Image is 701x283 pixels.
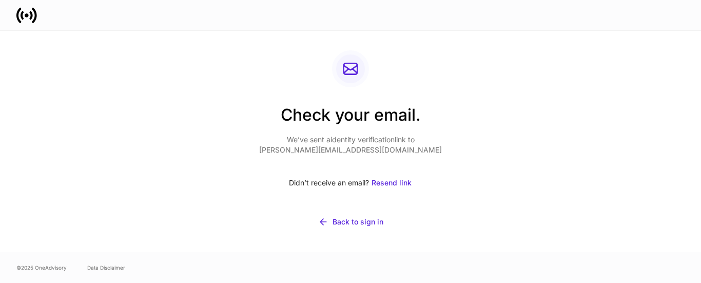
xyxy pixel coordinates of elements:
div: Back to sign in [333,217,383,227]
div: Resend link [372,178,412,188]
button: Back to sign in [259,211,442,233]
h2: Check your email. [259,104,442,135]
div: Didn’t receive an email? [259,172,442,194]
button: Resend link [371,172,412,194]
a: Data Disclaimer [87,263,125,272]
p: We’ve sent a identity verification link to [PERSON_NAME][EMAIL_ADDRESS][DOMAIN_NAME] [259,135,442,155]
span: © 2025 OneAdvisory [16,263,67,272]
